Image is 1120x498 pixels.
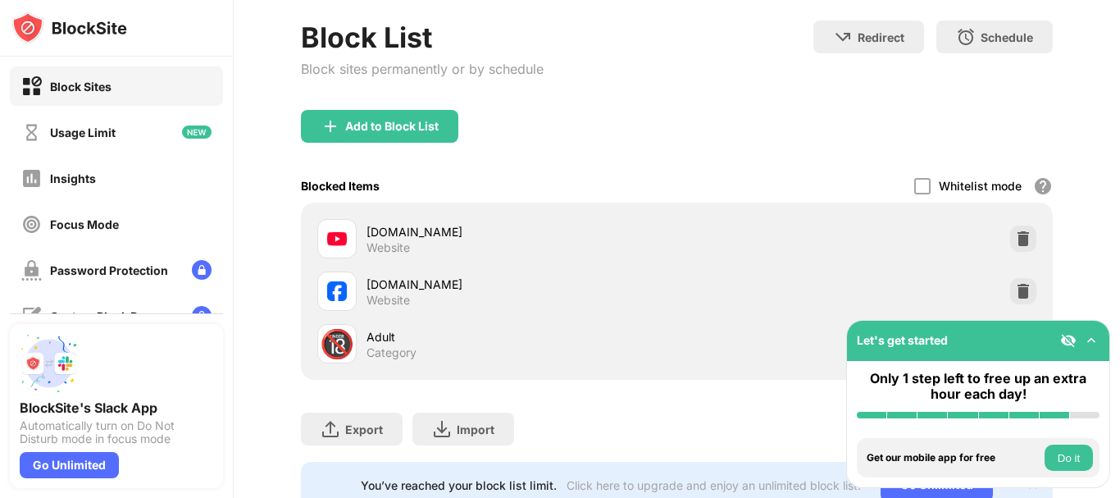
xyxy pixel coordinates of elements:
div: [DOMAIN_NAME] [367,276,677,293]
img: lock-menu.svg [192,260,212,280]
div: Get our mobile app for free [867,452,1040,464]
div: Insights [50,171,96,185]
div: Block Sites [50,80,112,94]
div: Usage Limit [50,126,116,139]
img: password-protection-off.svg [21,260,42,281]
div: Whitelist mode [939,179,1022,193]
div: Website [367,240,410,255]
div: Export [345,423,383,436]
div: Password Protection [50,263,168,277]
button: Do it [1045,445,1093,471]
div: Custom Block Page [50,309,158,323]
img: push-slack.svg [20,334,79,393]
img: logo-blocksite.svg [11,11,127,44]
div: Focus Mode [50,217,119,231]
div: Automatically turn on Do Not Disturb mode in focus mode [20,419,213,445]
img: omni-setup-toggle.svg [1083,332,1100,349]
div: Schedule [981,30,1033,44]
div: [DOMAIN_NAME] [367,223,677,240]
div: Category [367,345,417,360]
div: Block sites permanently or by schedule [301,61,544,77]
div: Blocked Items [301,179,380,193]
div: Let's get started [857,333,948,347]
div: Go Unlimited [20,452,119,478]
img: new-icon.svg [182,126,212,139]
div: Only 1 step left to free up an extra hour each day! [857,371,1100,402]
div: BlockSite's Slack App [20,400,213,416]
div: Add to Block List [345,120,439,133]
img: focus-off.svg [21,214,42,235]
div: Redirect [858,30,904,44]
img: block-on.svg [21,76,42,97]
img: insights-off.svg [21,168,42,189]
img: lock-menu.svg [192,306,212,326]
img: eye-not-visible.svg [1060,332,1077,349]
div: Block List [301,21,544,54]
img: favicons [327,281,347,301]
div: Website [367,293,410,308]
div: Adult [367,328,677,345]
div: You’ve reached your block list limit. [361,478,557,492]
img: time-usage-off.svg [21,122,42,143]
div: Import [457,423,494,436]
img: customize-block-page-off.svg [21,306,42,327]
img: favicons [327,229,347,249]
div: Click here to upgrade and enjoy an unlimited block list. [567,478,861,492]
div: 🔞 [320,327,354,361]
